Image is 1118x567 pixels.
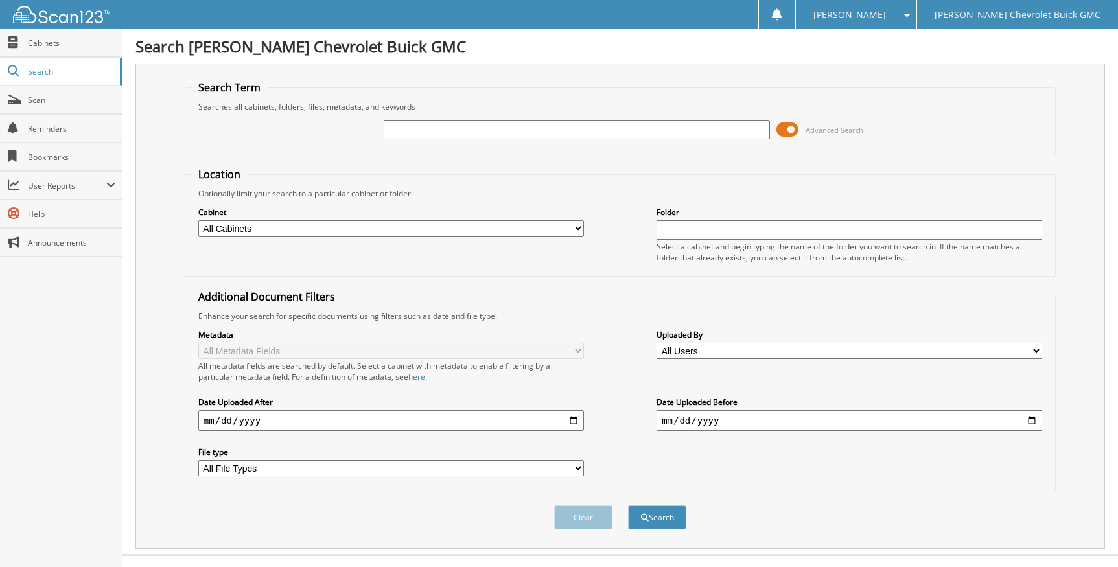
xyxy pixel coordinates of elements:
[628,505,686,529] button: Search
[935,11,1101,19] span: [PERSON_NAME] Chevrolet Buick GMC
[28,123,115,134] span: Reminders
[198,329,584,340] label: Metadata
[554,505,612,529] button: Clear
[192,80,267,95] legend: Search Term
[192,290,342,304] legend: Additional Document Filters
[408,371,425,382] a: here
[28,237,115,248] span: Announcements
[192,188,1049,199] div: Optionally limit your search to a particular cabinet or folder
[198,397,584,408] label: Date Uploaded After
[198,207,584,218] label: Cabinet
[192,101,1049,112] div: Searches all cabinets, folders, files, metadata, and keywords
[13,6,110,23] img: scan123-logo-white.svg
[28,38,115,49] span: Cabinets
[28,66,113,77] span: Search
[657,207,1042,218] label: Folder
[28,180,106,191] span: User Reports
[657,410,1042,431] input: end
[198,410,584,431] input: start
[135,36,1105,57] h1: Search [PERSON_NAME] Chevrolet Buick GMC
[28,152,115,163] span: Bookmarks
[198,360,584,382] div: All metadata fields are searched by default. Select a cabinet with metadata to enable filtering b...
[28,95,115,106] span: Scan
[28,209,115,220] span: Help
[813,11,886,19] span: [PERSON_NAME]
[1053,505,1118,567] iframe: Chat Widget
[192,167,247,181] legend: Location
[198,446,584,457] label: File type
[192,310,1049,321] div: Enhance your search for specific documents using filters such as date and file type.
[657,329,1042,340] label: Uploaded By
[806,125,863,135] span: Advanced Search
[657,397,1042,408] label: Date Uploaded Before
[657,241,1042,263] div: Select a cabinet and begin typing the name of the folder you want to search in. If the name match...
